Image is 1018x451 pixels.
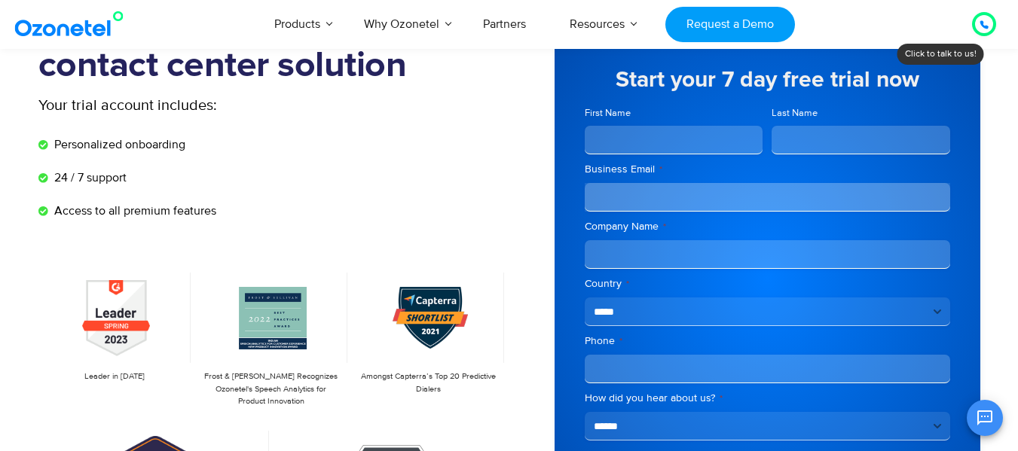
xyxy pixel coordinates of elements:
span: Personalized onboarding [50,136,185,154]
label: Last Name [772,106,950,120]
button: Open chat [967,400,1003,436]
span: 24 / 7 support [50,169,127,187]
label: Business Email [585,162,950,177]
label: Country [585,276,950,291]
p: Frost & [PERSON_NAME] Recognizes Ozonetel's Speech Analytics for Product Innovation [203,370,340,408]
p: Amongst Capterra’s Top 20 Predictive Dialers [359,370,497,395]
label: First Name [585,106,763,120]
label: Phone [585,334,950,349]
a: Request a Demo [665,7,794,42]
p: Your trial account includes: [38,94,396,117]
span: Access to all premium features [50,202,216,220]
label: Company Name [585,219,950,234]
p: Leader in [DATE] [46,370,183,383]
h5: Start your 7 day free trial now [585,69,950,91]
label: How did you hear about us? [585,391,950,406]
